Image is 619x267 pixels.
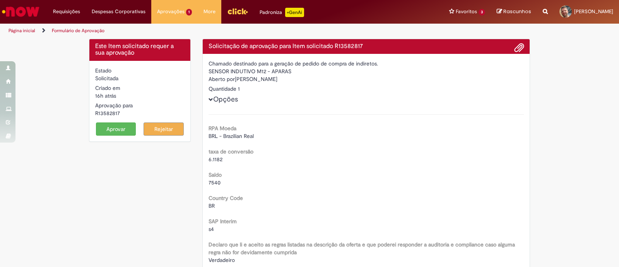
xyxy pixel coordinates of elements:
[95,102,133,109] label: Aprovação para
[6,24,407,38] ul: Trilhas de página
[456,8,477,16] span: Favoritos
[52,28,104,34] a: Formulário de Aprovação
[209,179,221,186] span: 7540
[209,171,222,178] b: Saldo
[503,8,531,15] span: Rascunhos
[209,241,515,256] b: Declaro que li e aceito as regras listadas na descrição da oferta e que poderei responder a audit...
[95,43,185,57] h4: Este Item solicitado requer a sua aprovação
[157,8,185,16] span: Aprovações
[209,75,524,85] div: [PERSON_NAME]
[53,8,80,16] span: Requisições
[95,92,116,99] time: 30/09/2025 16:29:05
[209,148,253,155] b: taxa de conversão
[209,67,524,75] div: SENSOR INDUTIVO M12 - APARAS
[209,226,214,233] span: s4
[209,202,215,209] span: BR
[186,9,192,16] span: 1
[9,28,35,34] a: Página inicial
[209,156,222,163] span: 6.1182
[95,84,120,92] label: Criado em
[95,67,111,74] label: Estado
[209,75,235,83] label: Aberto por
[209,85,524,93] div: Quantidade 1
[95,109,185,117] div: R13582817
[95,92,116,99] span: 16h atrás
[92,8,145,16] span: Despesas Corporativas
[95,92,185,100] div: 30/09/2025 16:29:05
[95,74,185,82] div: Solicitada
[227,5,248,17] img: click_logo_yellow_360x200.png
[497,8,531,16] a: Rascunhos
[209,218,237,225] b: SAP Interim
[209,43,524,50] h4: Solicitação de aprovação para Item solicitado R13582817
[574,8,613,15] span: [PERSON_NAME]
[209,257,235,264] span: Verdadeiro
[285,8,304,17] p: +GenAi
[203,8,215,16] span: More
[479,9,485,16] span: 3
[209,195,243,202] b: Country Code
[209,125,236,132] b: RPA Moeda
[144,122,184,136] button: Rejeitar
[260,8,304,17] div: Padroniza
[96,122,136,136] button: Aprovar
[209,133,254,140] span: BRL - Brazilian Real
[1,4,41,19] img: ServiceNow
[209,60,524,67] div: Chamado destinado para a geração de pedido de compra de indiretos.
